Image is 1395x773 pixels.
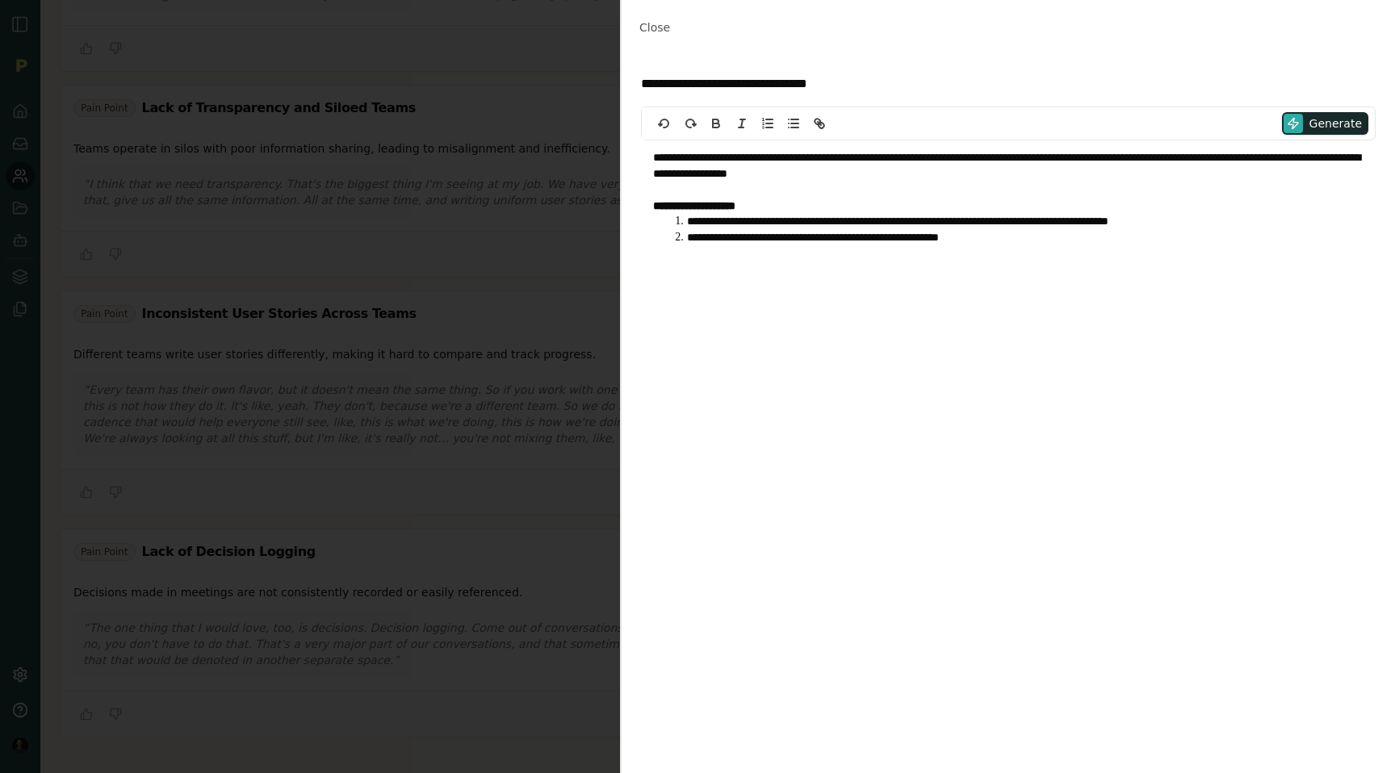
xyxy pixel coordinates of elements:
button: Generate [1282,112,1368,135]
button: redo [679,114,702,133]
span: Close [639,21,670,34]
button: Ordered [756,114,779,133]
button: Link [808,114,831,133]
button: Close [635,13,675,42]
button: undo [653,114,676,133]
button: Bold [705,114,727,133]
span: Generate [1309,115,1362,132]
button: Italic [731,114,753,133]
button: Bullet [782,114,805,133]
